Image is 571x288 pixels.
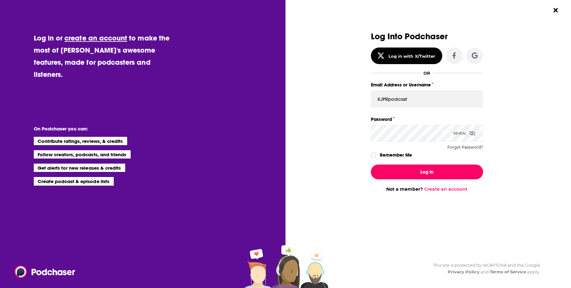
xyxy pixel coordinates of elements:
[371,115,483,123] label: Password
[453,125,475,142] div: Reveal
[34,137,127,145] li: Contribute ratings, reviews, & credits
[371,186,483,192] div: Not a member?
[423,70,430,76] div: OR
[34,177,114,185] li: Create podcast & episode lists
[34,164,125,172] li: Get alerts for new releases & credits
[15,266,71,278] a: Podchaser - Follow, Share and Rate Podcasts
[15,266,76,278] img: Podchaser - Follow, Share and Rate Podcasts
[490,269,526,274] a: Terms of Service
[34,150,131,159] li: Follow creators, podcasts, and friends
[448,269,480,274] a: Privacy Policy
[424,186,467,192] a: Create an account
[371,48,442,64] button: Log in with X/Twitter
[428,262,540,275] div: This site is protected by reCAPTCHA and the Google and apply.
[388,54,435,59] div: Log in with X/Twitter
[447,145,483,150] button: Forgot Password?
[371,32,483,41] h3: Log Into Podchaser
[371,81,483,89] label: Email Address or Username
[550,4,562,16] button: Close Button
[371,165,483,179] button: Log In
[34,126,161,132] li: On Podchaser you can:
[64,33,127,42] a: create an account
[380,151,412,159] label: Remember Me
[371,90,483,107] input: Email Address or Username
